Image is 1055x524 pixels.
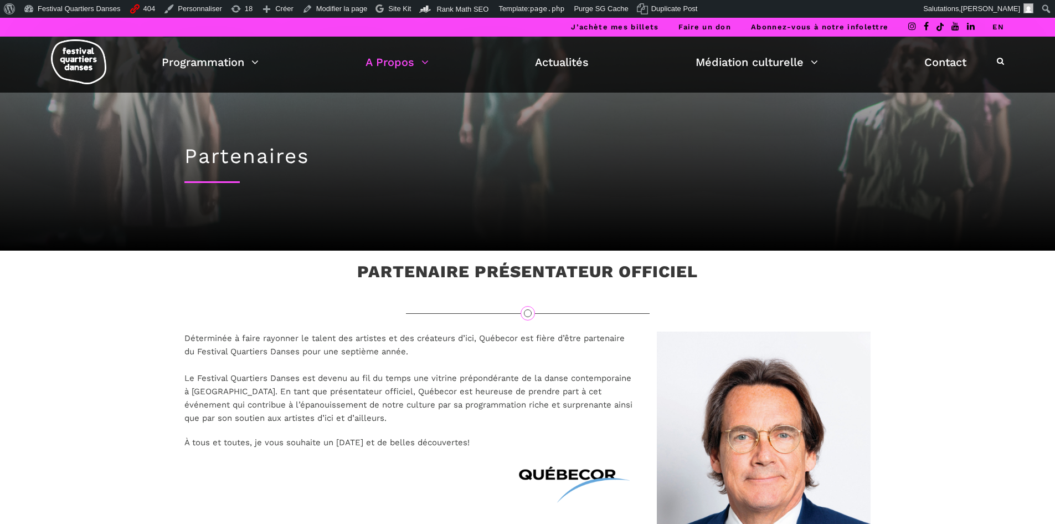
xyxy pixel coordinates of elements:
a: EN [992,23,1004,31]
a: Actualités [535,53,589,72]
a: J’achète mes billets [571,23,658,31]
span: page.php [530,4,565,13]
span: Site Kit [388,4,411,13]
a: Abonnez-vous à notre infolettre [751,23,888,31]
img: logo-fqd-med [51,39,106,84]
p: À tous et toutes, je vous souhaite un [DATE] et de belles découvertes! [184,436,635,449]
a: Programmation [162,53,259,72]
a: Médiation culturelle [696,53,818,72]
a: Contact [924,53,966,72]
a: Faire un don [678,23,731,31]
h3: Partenaire Présentateur Officiel [357,262,698,289]
span: [PERSON_NAME] [961,4,1020,13]
h1: Partenaires [184,144,871,169]
p: Déterminée à faire rayonner le talent des artistes et des créateurs d’ici, Québecor est fière d’ê... [184,332,635,425]
a: A Propos [366,53,429,72]
span: Rank Math SEO [436,5,488,13]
